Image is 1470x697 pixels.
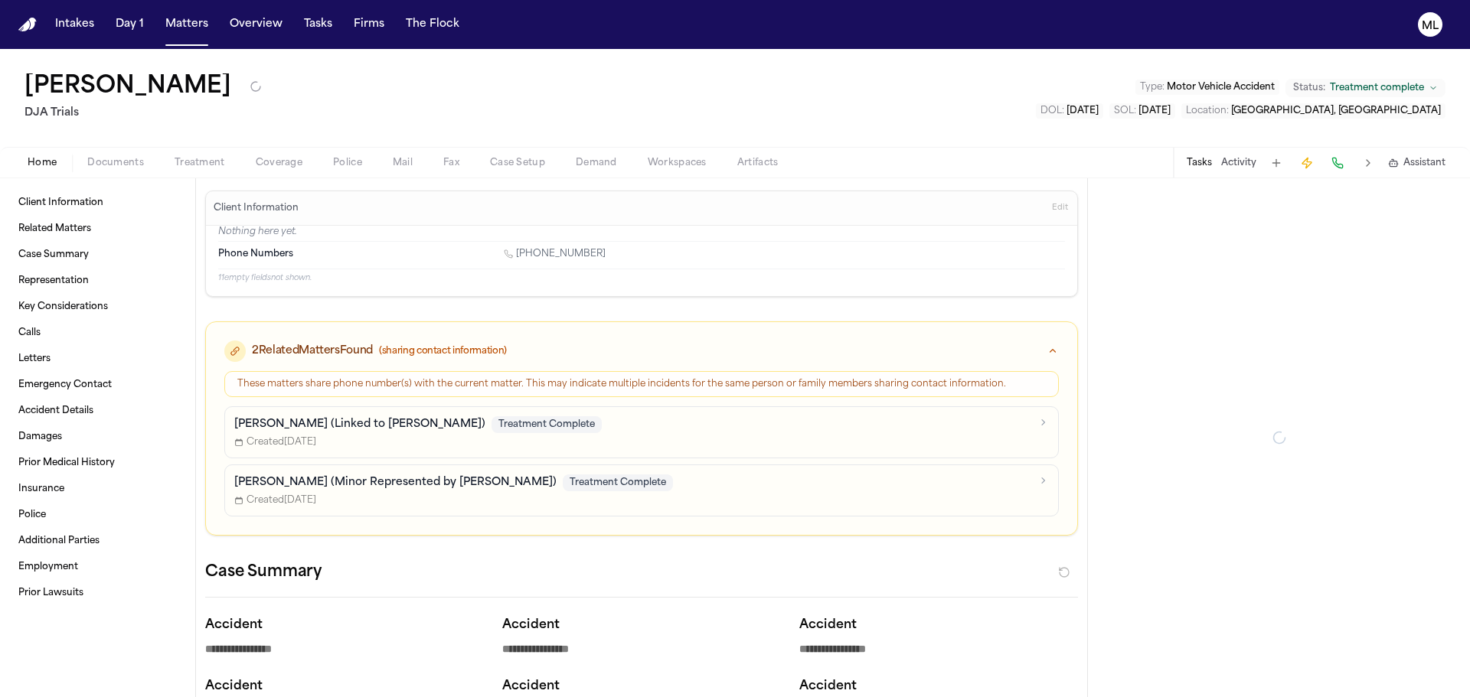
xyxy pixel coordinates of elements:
[348,11,390,38] button: Firms
[18,18,37,32] a: Home
[18,18,37,32] img: Finch Logo
[1296,152,1318,174] button: Create Immediate Task
[400,11,465,38] button: The Flock
[12,217,183,241] a: Related Matters
[333,157,362,169] span: Police
[1231,106,1441,116] span: [GEOGRAPHIC_DATA], [GEOGRAPHIC_DATA]
[1109,103,1175,119] button: Edit SOL: 2027-05-07
[502,677,781,695] p: Accident
[234,417,485,432] p: [PERSON_NAME] (Linked to [PERSON_NAME])
[12,347,183,371] a: Letters
[224,406,1059,458] a: [PERSON_NAME] (Linked to [PERSON_NAME])Treatment CompleteCreated[DATE]
[1285,79,1445,97] button: Change status from Treatment complete
[224,464,1059,516] a: [PERSON_NAME] (Minor Represented by [PERSON_NAME])Treatment CompleteCreated[DATE]
[49,11,100,38] button: Intakes
[12,269,183,293] a: Representation
[12,451,183,475] a: Prior Medical History
[252,344,373,359] span: 2 Related Matters Found
[1040,106,1064,116] span: DOL :
[1167,83,1275,92] span: Motor Vehicle Accident
[12,529,183,553] a: Additional Parties
[1388,157,1445,169] button: Assistant
[393,157,413,169] span: Mail
[24,104,262,122] h2: DJA Trials
[175,157,225,169] span: Treatment
[1403,157,1445,169] span: Assistant
[234,494,316,506] span: Created [DATE]
[563,474,673,491] span: Treatment Complete
[12,425,183,449] a: Damages
[504,248,606,260] a: Call 1 (310) 848-8467
[648,157,707,169] span: Workspaces
[12,243,183,267] a: Case Summary
[12,581,183,605] a: Prior Lawsuits
[256,157,302,169] span: Coverage
[1138,106,1171,116] span: [DATE]
[234,475,557,490] p: [PERSON_NAME] (Minor Represented by [PERSON_NAME])
[1047,196,1073,220] button: Edit
[24,73,231,101] h1: [PERSON_NAME]
[234,436,316,448] span: Created [DATE]
[1293,82,1325,94] span: Status:
[12,295,183,319] a: Key Considerations
[298,11,338,38] button: Tasks
[1181,103,1445,119] button: Edit Location: Harbor City, CA
[1266,152,1287,174] button: Add Task
[12,555,183,579] a: Employment
[576,157,617,169] span: Demand
[1221,157,1256,169] button: Activity
[443,157,459,169] span: Fax
[205,616,484,634] p: Accident
[1330,82,1424,94] span: Treatment complete
[237,378,1046,390] div: These matters share phone number(s) with the current matter. This may indicate multiple incidents...
[1186,106,1229,116] span: Location :
[12,399,183,423] a: Accident Details
[379,345,507,357] span: (sharing contact information)
[1036,103,1103,119] button: Edit DOL: 2025-05-07
[224,11,289,38] button: Overview
[1140,83,1165,92] span: Type :
[12,477,183,501] a: Insurance
[799,677,1078,695] p: Accident
[12,503,183,527] a: Police
[737,157,779,169] span: Artifacts
[1052,203,1068,213] span: Edit
[1327,152,1348,174] button: Make a Call
[12,373,183,397] a: Emergency Contact
[218,226,1065,241] p: Nothing here yet.
[1135,80,1279,95] button: Edit Type: Motor Vehicle Accident
[1067,106,1099,116] span: [DATE]
[1114,106,1136,116] span: SOL :
[218,272,1065,284] p: 11 empty fields not shown.
[206,322,1077,371] button: 2RelatedMattersFound(sharing contact information)
[490,157,545,169] span: Case Setup
[87,157,144,169] span: Documents
[218,248,293,260] span: Phone Numbers
[12,191,183,215] a: Client Information
[159,11,214,38] button: Matters
[492,416,602,433] span: Treatment Complete
[211,202,302,214] h3: Client Information
[109,11,150,38] button: Day 1
[24,73,231,101] button: Edit matter name
[205,677,484,695] p: Accident
[28,157,57,169] span: Home
[205,560,322,585] h2: Case Summary
[799,616,1078,634] p: Accident
[502,616,781,634] p: Accident
[12,321,183,345] a: Calls
[1187,157,1212,169] button: Tasks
